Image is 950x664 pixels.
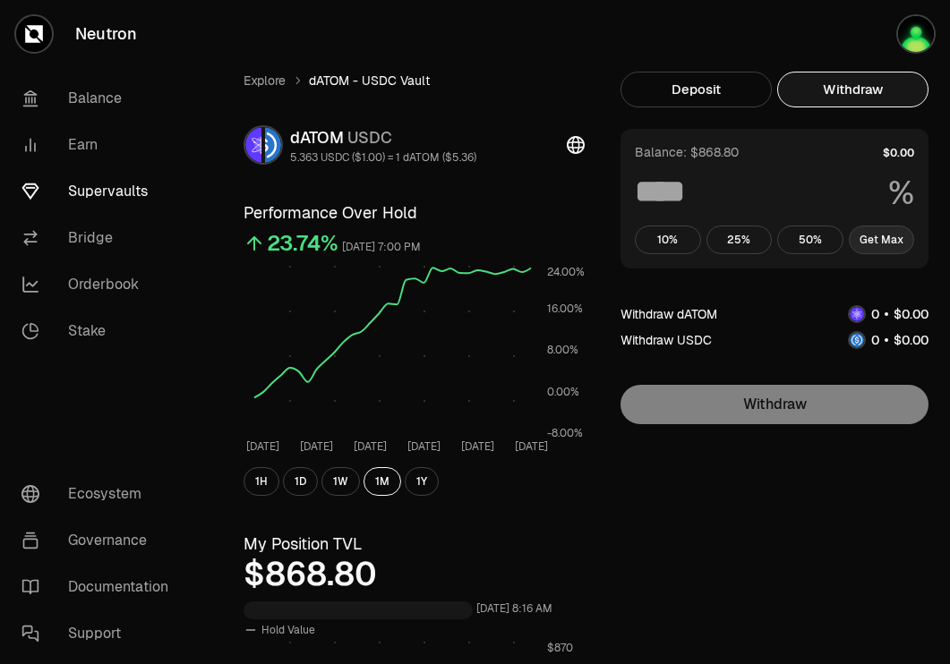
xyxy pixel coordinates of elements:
[265,127,281,163] img: USDC Logo
[321,467,360,496] button: 1W
[7,564,193,610] a: Documentation
[547,302,583,316] tspan: 16.00%
[261,623,315,637] span: Hold Value
[7,75,193,122] a: Balance
[7,471,193,517] a: Ecosystem
[7,261,193,308] a: Orderbook
[635,226,701,254] button: 10%
[283,467,318,496] button: 1D
[244,72,585,89] nav: breadcrumb
[244,532,585,557] h3: My Position TVL
[476,599,552,619] div: [DATE] 8:16 AM
[290,150,476,165] div: 5.363 USDC ($1.00) = 1 dATOM ($5.36)
[620,305,717,323] div: Withdraw dATOM
[347,127,392,148] span: USDC
[246,439,279,454] tspan: [DATE]
[547,641,573,655] tspan: $870
[620,72,772,107] button: Deposit
[244,467,279,496] button: 1H
[244,200,585,226] h3: Performance Over Hold
[245,127,261,163] img: dATOM Logo
[777,72,929,107] button: Withdraw
[267,229,338,258] div: 23.74%
[547,385,579,399] tspan: 0.00%
[7,122,193,168] a: Earn
[777,226,843,254] button: 50%
[244,557,585,592] div: $868.80
[7,215,193,261] a: Bridge
[850,333,864,347] img: USDC Logo
[309,72,430,89] span: dATOM - USDC Vault
[706,226,773,254] button: 25%
[7,610,193,657] a: Support
[635,143,739,161] div: Balance: $868.80
[364,467,401,496] button: 1M
[620,331,712,349] div: Withdraw USDC
[547,426,583,440] tspan: -8.00%
[342,237,421,258] div: [DATE] 7:00 PM
[7,168,193,215] a: Supervaults
[849,226,915,254] button: Get Max
[888,175,914,211] span: %
[405,467,439,496] button: 1Y
[7,308,193,354] a: Stake
[407,439,441,454] tspan: [DATE]
[850,307,864,321] img: dATOM Logo
[300,439,333,454] tspan: [DATE]
[547,265,585,279] tspan: 24.00%
[7,517,193,564] a: Governance
[354,439,387,454] tspan: [DATE]
[461,439,494,454] tspan: [DATE]
[244,72,286,89] a: Explore
[547,343,578,357] tspan: 8.00%
[898,16,934,52] img: Atom Staking
[515,439,548,454] tspan: [DATE]
[290,125,476,150] div: dATOM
